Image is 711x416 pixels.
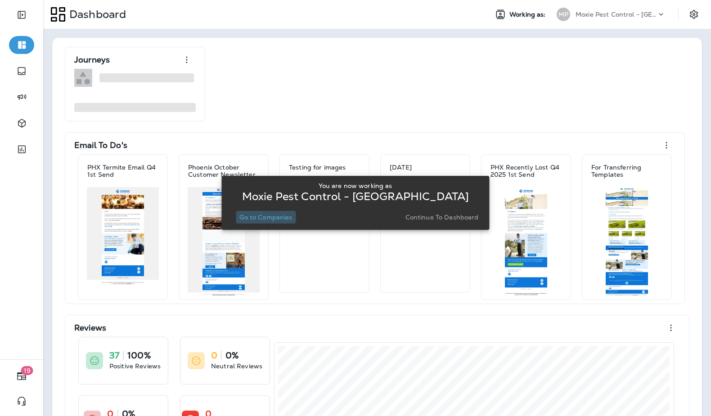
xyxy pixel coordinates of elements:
p: PHX Termite Email Q4 1st Send [87,164,158,178]
span: 19 [21,366,33,375]
button: Go to Companies [236,211,296,224]
button: Settings [686,6,702,22]
p: Neutral Reviews [211,362,262,371]
p: Go to Companies [239,214,292,221]
p: 100% [127,351,151,360]
p: Dashboard [66,8,126,21]
button: 19 [9,367,34,385]
p: 0 [211,351,217,360]
p: For Transferring Templates [591,164,662,178]
p: Continue to Dashboard [405,214,479,221]
p: Moxie Pest Control - [GEOGRAPHIC_DATA] [576,11,657,18]
button: Continue to Dashboard [402,211,482,224]
p: Phoenix October Customer Newsletter [188,164,259,178]
p: Email To Do's [74,141,127,150]
img: d4a54c0c-4430-43d9-8dfb-3414adc79b97.jpg [591,187,663,296]
p: You are now working as [319,182,392,189]
img: ee668e65-e0b1-46c0-b62c-5eea8ac2f760.jpg [490,187,562,296]
img: dbfc9b15-8e5b-441a-a1ff-c6e73fe90ebb.jpg [188,187,260,296]
p: Moxie Pest Control - [GEOGRAPHIC_DATA] [242,193,469,200]
img: de277162-1ec1-4db2-b229-e0e380cf2753.jpg [87,187,159,285]
button: Expand Sidebar [9,6,34,24]
p: Reviews [74,323,106,332]
div: MP [557,8,570,21]
p: PHX Recently Lost Q4 2025 1st Send [490,164,562,178]
p: Journeys [74,55,110,64]
p: Positive Reviews [109,362,161,371]
p: 37 [109,351,119,360]
span: Working as: [509,11,548,18]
